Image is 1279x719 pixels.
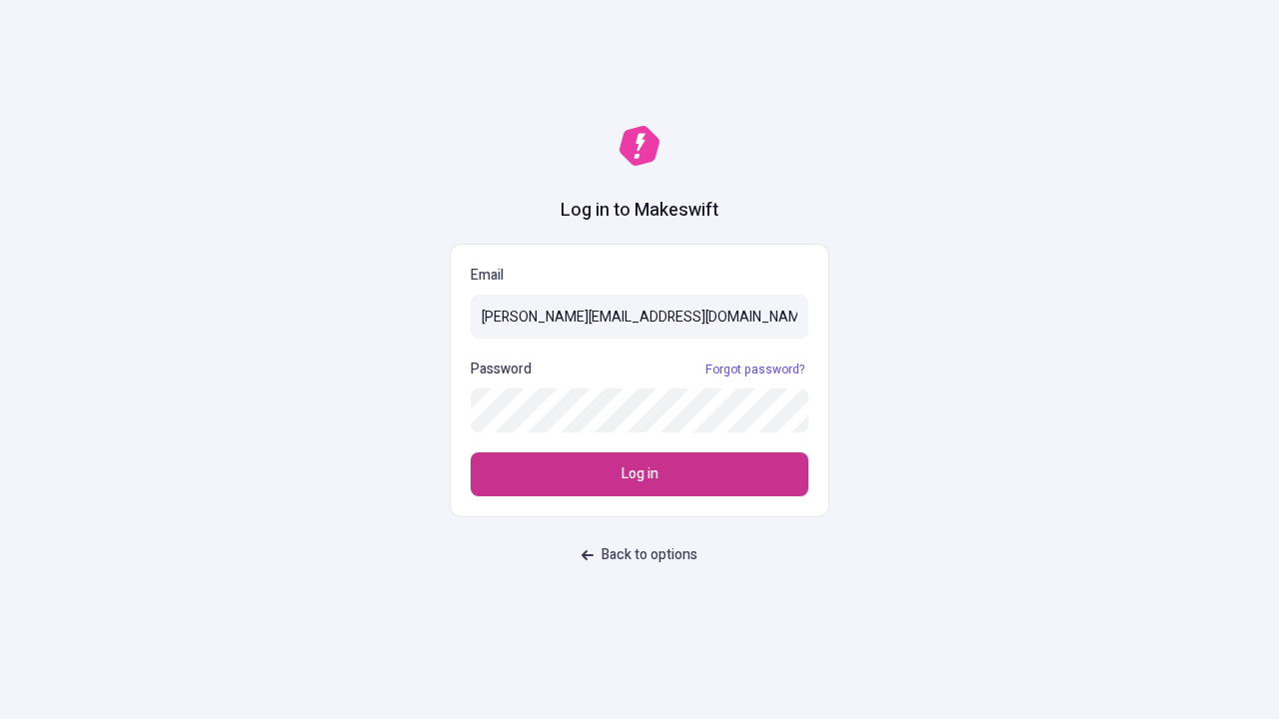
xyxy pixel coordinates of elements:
[471,452,808,496] button: Log in
[471,295,808,339] input: Email
[561,198,718,224] h1: Log in to Makeswift
[471,265,808,287] p: Email
[622,463,658,485] span: Log in
[701,361,808,377] a: Forgot password?
[471,359,532,380] p: Password
[602,544,697,566] span: Back to options
[570,537,709,573] button: Back to options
